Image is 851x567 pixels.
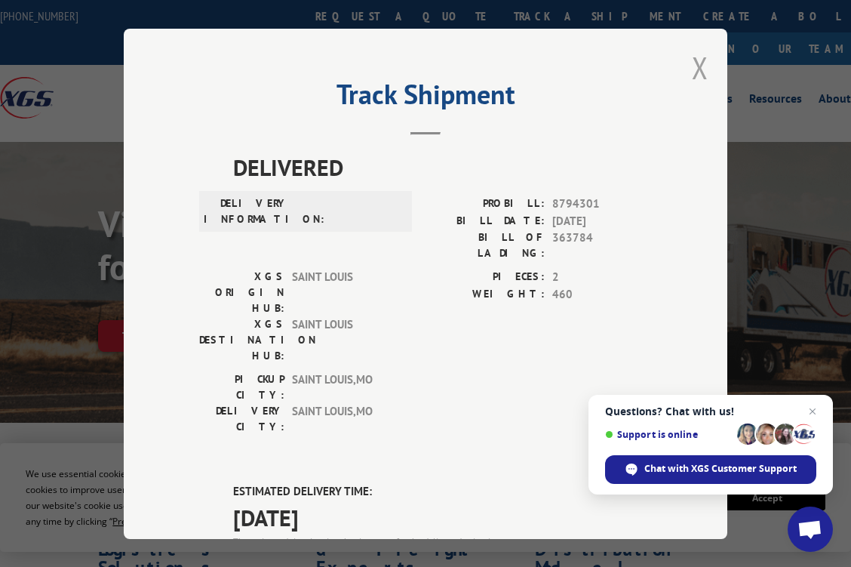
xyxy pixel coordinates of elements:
[605,455,816,484] div: Chat with XGS Customer Support
[199,269,284,316] label: XGS ORIGIN HUB:
[233,150,652,184] span: DELIVERED
[803,402,822,421] span: Close chat
[292,316,394,364] span: SAINT LOUIS
[425,269,545,286] label: PIECES:
[552,196,652,213] span: 8794301
[204,196,289,227] label: DELIVERY INFORMATION:
[425,212,545,230] label: BILL DATE:
[233,534,652,547] div: The estimated time is using the time zone for the delivery destination.
[425,196,545,213] label: PROBILL:
[199,316,284,364] label: XGS DESTINATION HUB:
[552,285,652,303] span: 460
[552,230,652,261] span: 363784
[199,84,652,112] h2: Track Shipment
[233,500,652,534] span: [DATE]
[233,483,652,501] label: ESTIMATED DELIVERY TIME:
[552,212,652,230] span: [DATE]
[292,371,394,403] span: SAINT LOUIS , MO
[552,269,652,286] span: 2
[199,403,284,435] label: DELIVERY CITY:
[199,371,284,403] label: PICKUP CITY:
[644,462,797,476] span: Chat with XGS Customer Support
[292,403,394,435] span: SAINT LOUIS , MO
[788,507,833,552] div: Open chat
[605,405,816,418] span: Questions? Chat with us!
[692,48,708,88] button: Close modal
[605,429,732,440] span: Support is online
[292,269,394,316] span: SAINT LOUIS
[425,230,545,261] label: BILL OF LADING:
[425,285,545,303] label: WEIGHT:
